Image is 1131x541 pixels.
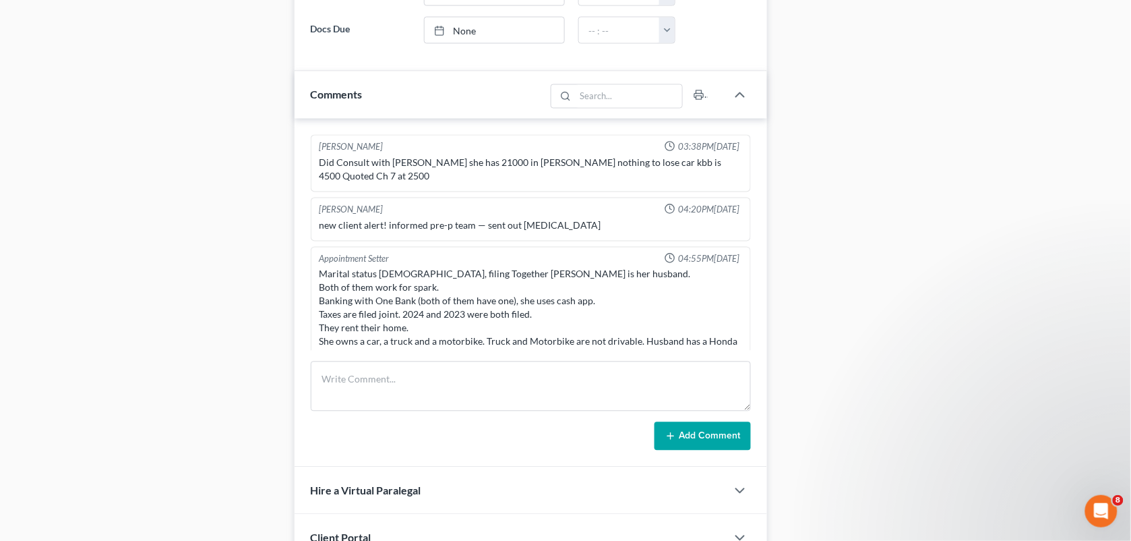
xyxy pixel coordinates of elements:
div: new client alert! informed pre-p team — sent out [MEDICAL_DATA] [319,219,743,233]
span: 04:55PM[DATE] [678,253,739,266]
div: Appointment Setter [319,253,390,266]
span: Comments [311,88,363,101]
iframe: Intercom notifications message [861,410,1131,505]
iframe: Intercom live chat [1085,495,1118,528]
a: None [425,18,564,43]
div: [PERSON_NAME] [319,204,384,217]
span: 8 [1113,495,1124,506]
span: 03:38PM[DATE] [678,141,739,154]
button: Add Comment [654,422,751,451]
span: 04:20PM[DATE] [678,204,739,217]
label: Docs Due [304,17,417,44]
div: Did Consult with [PERSON_NAME] she has 21000 in [PERSON_NAME] nothing to lose car kbb is 4500 Quo... [319,156,743,183]
input: -- : -- [579,18,660,43]
div: [PERSON_NAME] [319,141,384,154]
input: Search... [576,85,683,108]
div: Marital status [DEMOGRAPHIC_DATA], filing Together [PERSON_NAME] is her husband. Both of them wor... [319,268,743,376]
span: Hire a Virtual Paralegal [311,484,421,497]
